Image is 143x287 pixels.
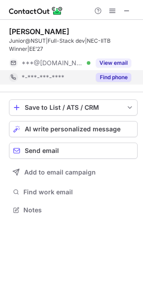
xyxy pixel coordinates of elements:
[9,143,138,159] button: Send email
[22,59,84,67] span: ***@[DOMAIN_NAME]
[96,58,131,67] button: Reveal Button
[24,169,96,176] span: Add to email campaign
[9,37,138,53] div: Junior@NSUT|Full-Stack dev|NEC-IITB Winner|EE’27
[25,147,59,154] span: Send email
[9,121,138,137] button: AI write personalized message
[9,164,138,180] button: Add to email campaign
[96,73,131,82] button: Reveal Button
[9,5,63,16] img: ContactOut v5.3.10
[9,99,138,116] button: save-profile-one-click
[23,188,134,196] span: Find work email
[9,186,138,198] button: Find work email
[25,104,122,111] div: Save to List / ATS / CRM
[9,204,138,216] button: Notes
[23,206,134,214] span: Notes
[9,27,69,36] div: [PERSON_NAME]
[25,126,121,133] span: AI write personalized message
